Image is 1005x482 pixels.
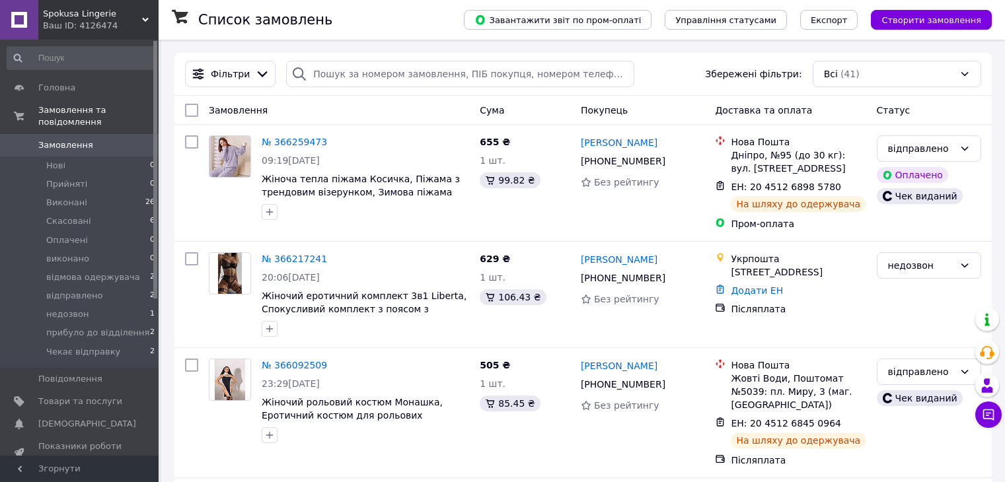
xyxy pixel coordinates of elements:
[731,252,866,265] div: Укрпошта
[888,364,954,379] div: відправлено
[150,160,155,172] span: 0
[150,290,155,302] span: 2
[594,400,659,411] span: Без рейтингу
[480,289,546,305] div: 106.43 ₴
[209,135,251,178] a: Фото товару
[578,152,668,170] div: [PHONE_NUMBER]
[150,253,155,265] span: 0
[46,178,87,190] span: Прийняті
[262,378,320,389] span: 23:29[DATE]
[665,10,787,30] button: Управління статусами
[731,418,841,429] span: ЕН: 20 4512 6845 0964
[480,254,510,264] span: 629 ₴
[811,15,848,25] span: Експорт
[731,196,866,212] div: На шляху до одержувача
[474,14,641,26] span: Завантажити звіт по пром-оплаті
[46,346,120,358] span: Чекає відправку
[877,105,911,116] span: Статус
[262,272,320,283] span: 20:06[DATE]
[262,137,327,147] a: № 366259473
[731,182,841,192] span: ЕН: 20 4512 6898 5780
[464,10,651,30] button: Завантажити звіт по пром-оплаті
[877,188,963,204] div: Чек виданий
[38,104,159,128] span: Замовлення та повідомлення
[262,291,466,341] a: Жіночий еротичний комплект 3в1 Liberta, Спокусливий комплект з поясом з гартерами, Мереживна біли...
[858,14,992,24] a: Створити замовлення
[480,360,510,370] span: 505 ₴
[211,67,250,81] span: Фільтри
[38,396,122,407] span: Товари та послуги
[480,378,505,389] span: 1 шт.
[480,155,505,166] span: 1 шт.
[731,372,866,411] div: Жовті Води, Поштомат №5039: пл. Миру, 3 (маг. [GEOGRAPHIC_DATA])
[38,418,136,430] span: [DEMOGRAPHIC_DATA]
[150,327,155,339] span: 2
[594,177,659,188] span: Без рейтингу
[209,252,251,294] a: Фото товару
[262,397,451,447] a: Жіночий рольовий костюм Монашка, Еротичний костюм для рольових [PERSON_NAME], Відкривний комплект...
[209,136,250,177] img: Фото товару
[46,253,89,265] span: виконано
[581,253,657,266] a: [PERSON_NAME]
[43,20,159,32] div: Ваш ID: 4126474
[578,269,668,287] div: [PHONE_NUMBER]
[150,215,155,227] span: 6
[262,254,327,264] a: № 366217241
[7,46,156,70] input: Пошук
[877,390,963,406] div: Чек виданий
[38,373,102,385] span: Повідомлення
[877,167,948,183] div: Оплачено
[262,174,460,211] a: Жіноча тепла піжама Косичка, Піжама з трендовим візерунком, Зимова піжама для дому
[46,327,149,339] span: прибуло до відділення
[840,69,860,79] span: (41)
[46,290,102,302] span: відправлено
[150,346,155,358] span: 2
[800,10,858,30] button: Експорт
[581,359,657,372] a: [PERSON_NAME]
[731,302,866,316] div: Післяплата
[209,105,268,116] span: Замовлення
[480,272,505,283] span: 1 шт.
[731,265,866,279] div: [STREET_ADDRESS]
[731,135,866,149] div: Нова Пошта
[888,258,954,273] div: недозвон
[150,271,155,283] span: 2
[286,61,634,87] input: Пошук за номером замовлення, ПІБ покупця, номером телефону, Email, номером накладної
[215,359,245,400] img: Фото товару
[480,137,510,147] span: 655 ₴
[675,15,776,25] span: Управління статусами
[594,294,659,304] span: Без рейтингу
[46,234,88,246] span: Оплачені
[871,10,992,30] button: Створити замовлення
[975,401,1002,428] button: Чат з покупцем
[731,454,866,467] div: Післяплата
[731,149,866,175] div: Дніпро, №95 (до 30 кг): вул. [STREET_ADDRESS]
[150,178,155,190] span: 0
[715,105,812,116] span: Доставка та оплата
[705,67,801,81] span: Збережені фільтри:
[38,82,75,94] span: Головна
[262,155,320,166] span: 09:19[DATE]
[209,359,251,401] a: Фото товару
[145,197,155,209] span: 26
[581,136,657,149] a: [PERSON_NAME]
[38,440,122,464] span: Показники роботи компанії
[731,217,866,230] div: Пром-оплата
[824,67,838,81] span: Всі
[46,160,65,172] span: Нові
[881,15,981,25] span: Створити замовлення
[46,197,87,209] span: Виконані
[150,234,155,246] span: 0
[480,105,504,116] span: Cума
[731,432,866,448] div: На шляху до одержувача
[46,308,89,320] span: недозвон
[38,139,93,151] span: Замовлення
[198,12,332,28] h1: Список замовлень
[480,172,540,188] div: 99.82 ₴
[46,271,140,283] span: відмова одержувача
[43,8,142,20] span: Spokusa Lingerie
[480,396,540,411] div: 85.45 ₴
